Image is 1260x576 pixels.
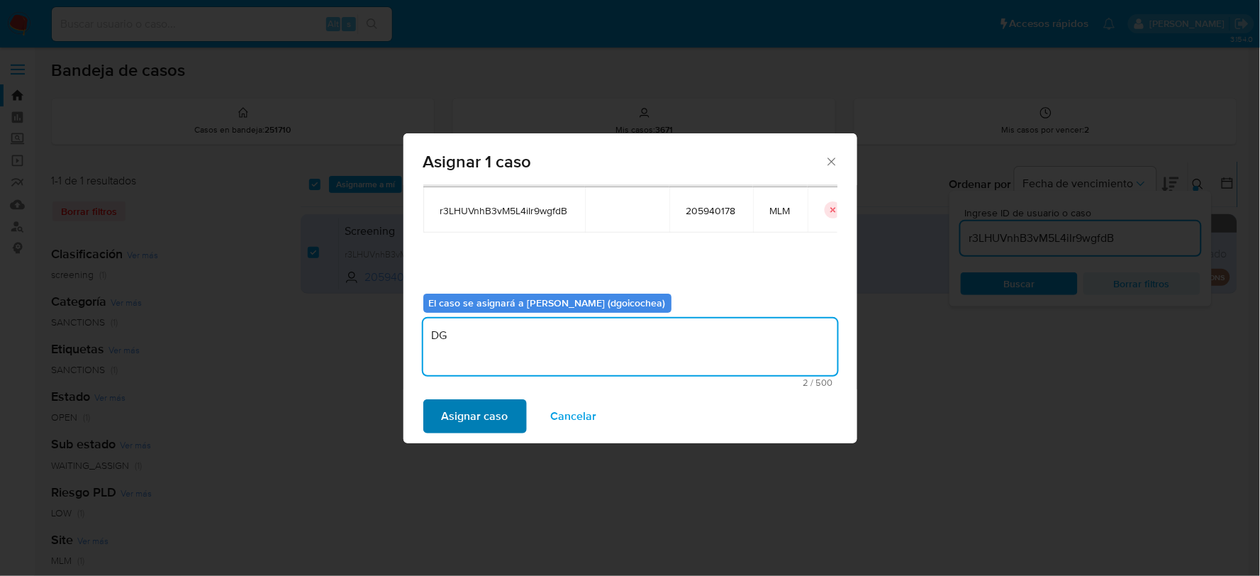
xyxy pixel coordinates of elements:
span: Cancelar [551,401,597,432]
button: Cancelar [533,399,615,433]
span: 205940178 [686,204,736,217]
textarea: DG [423,319,837,375]
b: El caso se asignará a [PERSON_NAME] (dgoicochea) [429,296,666,310]
span: Asignar 1 caso [423,153,825,170]
span: r3LHUVnhB3vM5L4iIr9wgfdB [440,204,568,217]
span: Asignar caso [442,401,508,432]
span: MLM [770,204,791,217]
span: Máximo 500 caracteres [428,378,833,387]
div: assign-modal [403,133,857,443]
button: icon-button [825,201,842,218]
button: Cerrar ventana [825,155,837,167]
button: Asignar caso [423,399,527,433]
